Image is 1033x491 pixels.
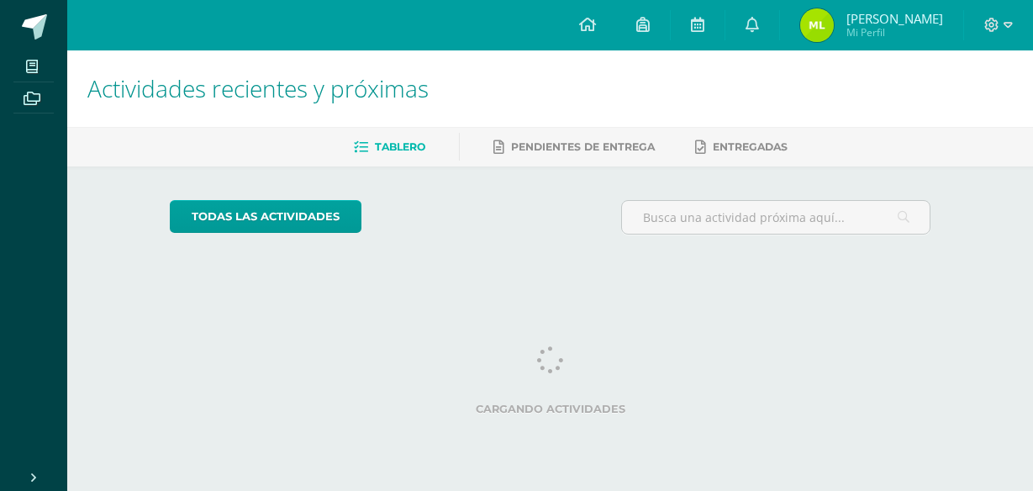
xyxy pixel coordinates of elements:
span: [PERSON_NAME] [846,10,943,27]
label: Cargando actividades [170,403,930,415]
span: Mi Perfil [846,25,943,40]
span: Actividades recientes y próximas [87,72,429,104]
a: Tablero [354,134,425,161]
span: Tablero [375,140,425,153]
span: Pendientes de entrega [511,140,655,153]
a: Entregadas [695,134,788,161]
a: Pendientes de entrega [493,134,655,161]
a: todas las Actividades [170,200,361,233]
input: Busca una actividad próxima aquí... [622,201,930,234]
img: 91668044b1c6a21fdfe329845704ad19.png [800,8,834,42]
span: Entregadas [713,140,788,153]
